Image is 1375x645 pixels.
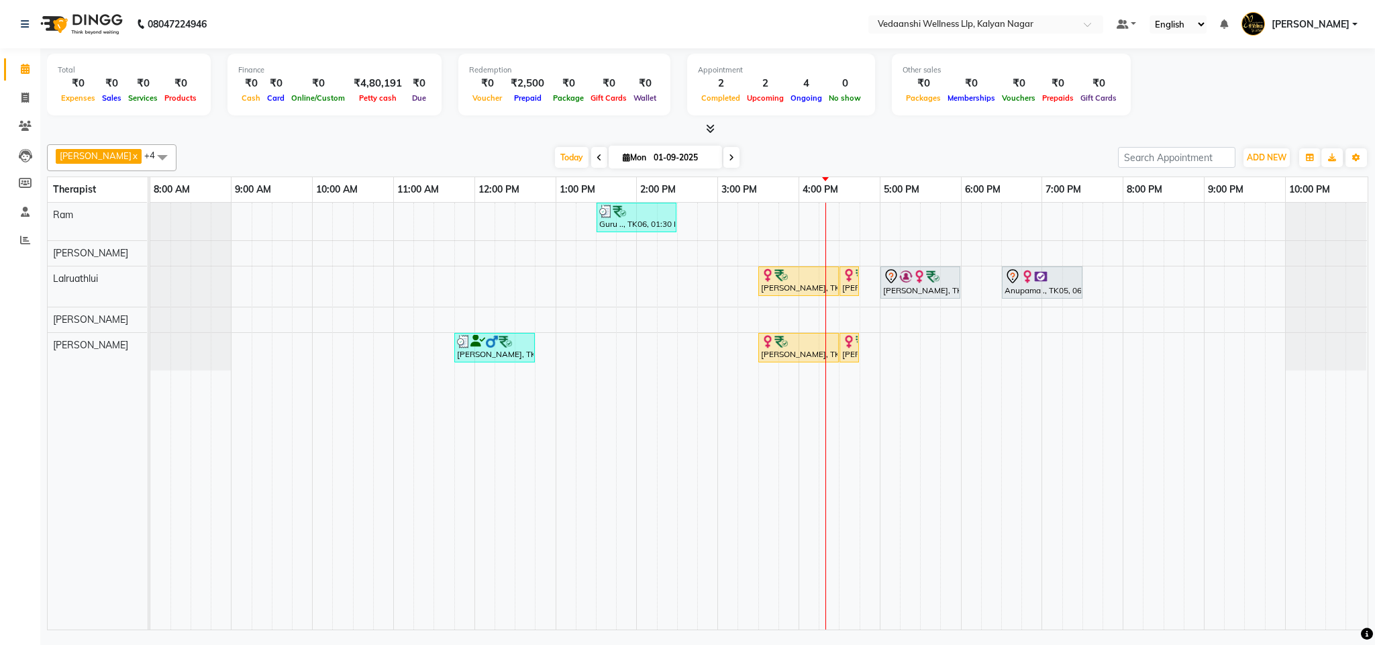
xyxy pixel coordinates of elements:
[409,93,429,103] span: Due
[962,180,1004,199] a: 6:00 PM
[394,180,442,199] a: 11:00 AM
[356,93,400,103] span: Petty cash
[456,335,533,360] div: [PERSON_NAME], TK04, 11:45 AM-12:45 PM, Swedish Massage with Wintergreen, Bayleaf & Clove 60 Min
[787,76,825,91] div: 4
[34,5,126,43] img: logo
[125,76,161,91] div: ₹0
[58,64,200,76] div: Total
[161,93,200,103] span: Products
[841,335,858,360] div: [PERSON_NAME], TK07, 04:30 PM-04:45 PM, Head/Dry Foot Massage Complimentary/
[760,335,837,360] div: [PERSON_NAME], TK07, 03:30 PM-04:30 PM, Member Plan 60 Min
[903,76,944,91] div: ₹0
[880,180,923,199] a: 5:00 PM
[53,209,73,221] span: Ram
[799,180,842,199] a: 4:00 PM
[150,180,193,199] a: 8:00 AM
[99,76,125,91] div: ₹0
[99,93,125,103] span: Sales
[1243,148,1290,167] button: ADD NEW
[637,180,679,199] a: 2:00 PM
[238,93,264,103] span: Cash
[1123,180,1166,199] a: 8:00 PM
[288,93,348,103] span: Online/Custom
[232,180,274,199] a: 9:00 AM
[630,93,660,103] span: Wallet
[556,180,599,199] a: 1:00 PM
[718,180,760,199] a: 3:00 PM
[1241,12,1265,36] img: Ashik
[1039,76,1077,91] div: ₹0
[288,76,348,91] div: ₹0
[903,93,944,103] span: Packages
[53,313,128,326] span: [PERSON_NAME]
[1042,180,1084,199] a: 7:00 PM
[469,93,505,103] span: Voucher
[1077,93,1120,103] span: Gift Cards
[1205,180,1247,199] a: 9:00 PM
[148,5,207,43] b: 08047224946
[787,93,825,103] span: Ongoing
[841,268,858,294] div: [PERSON_NAME], TK07, 04:30 PM-04:45 PM, Head/Dry Foot Massage Complimentary/
[1118,147,1235,168] input: Search Appointment
[698,76,744,91] div: 2
[58,93,99,103] span: Expenses
[903,64,1120,76] div: Other sales
[760,268,837,294] div: [PERSON_NAME], TK07, 03:30 PM-04:30 PM, Member Plan 60 Min
[264,93,288,103] span: Card
[744,93,787,103] span: Upcoming
[999,93,1039,103] span: Vouchers
[238,64,431,76] div: Finance
[407,76,431,91] div: ₹0
[1286,180,1333,199] a: 10:00 PM
[619,152,650,162] span: Mon
[469,76,505,91] div: ₹0
[598,205,675,230] div: Guru .., TK06, 01:30 PM-02:30 PM, Swedish Massage with Wintergreen, Bayleaf & Clove 60 Min
[587,93,630,103] span: Gift Cards
[882,268,959,297] div: [PERSON_NAME], TK03, 05:00 PM-06:00 PM, Swedish Massage with Wintergreen, Bayleaf & Clove 60 Min
[550,93,587,103] span: Package
[698,64,864,76] div: Appointment
[53,339,128,351] span: [PERSON_NAME]
[744,76,787,91] div: 2
[58,76,99,91] div: ₹0
[238,76,264,91] div: ₹0
[1247,152,1286,162] span: ADD NEW
[313,180,361,199] a: 10:00 AM
[587,76,630,91] div: ₹0
[698,93,744,103] span: Completed
[53,272,98,285] span: Lalruathlui
[1272,17,1349,32] span: [PERSON_NAME]
[505,76,550,91] div: ₹2,500
[264,76,288,91] div: ₹0
[1077,76,1120,91] div: ₹0
[944,93,999,103] span: Memberships
[511,93,545,103] span: Prepaid
[53,183,96,195] span: Therapist
[630,76,660,91] div: ₹0
[475,180,523,199] a: 12:00 PM
[161,76,200,91] div: ₹0
[944,76,999,91] div: ₹0
[825,76,864,91] div: 0
[555,147,589,168] span: Today
[550,76,587,91] div: ₹0
[825,93,864,103] span: No show
[469,64,660,76] div: Redemption
[1003,268,1081,297] div: Anupama ., TK05, 06:30 PM-07:30 PM, Swedish Massage with Wintergreen, Bayleaf & Clove 60 Min
[650,148,717,168] input: 2025-09-01
[348,76,407,91] div: ₹4,80,191
[125,93,161,103] span: Services
[53,247,128,259] span: [PERSON_NAME]
[60,150,132,161] span: [PERSON_NAME]
[144,150,165,160] span: +4
[1039,93,1077,103] span: Prepaids
[999,76,1039,91] div: ₹0
[132,150,138,161] a: x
